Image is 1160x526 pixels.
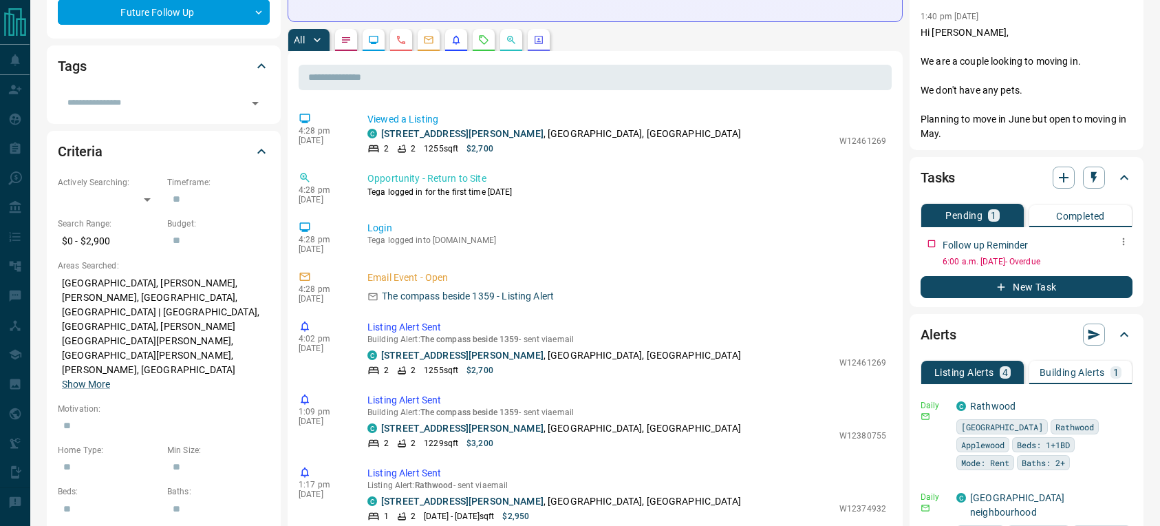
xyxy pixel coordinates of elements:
[466,364,493,377] p: $2,700
[839,135,886,147] p: W12461269
[411,364,416,377] p: 2
[381,127,741,141] p: , [GEOGRAPHIC_DATA], [GEOGRAPHIC_DATA]
[396,34,407,45] svg: Calls
[921,167,955,189] h2: Tasks
[921,276,1132,298] button: New Task
[58,444,160,456] p: Home Type:
[62,377,110,392] button: Show More
[299,284,347,294] p: 4:28 pm
[58,135,270,168] div: Criteria
[299,417,347,426] p: [DATE]
[381,128,544,139] a: [STREET_ADDRESS][PERSON_NAME]
[839,357,886,369] p: W12461269
[1040,368,1105,377] p: Building Alerts
[381,348,741,363] p: , [GEOGRAPHIC_DATA], [GEOGRAPHIC_DATA]
[1002,368,1008,377] p: 4
[424,437,458,450] p: 1229 sqft
[58,218,160,230] p: Search Range:
[1056,211,1105,221] p: Completed
[384,510,389,523] p: 1
[381,423,544,434] a: [STREET_ADDRESS][PERSON_NAME]
[970,492,1064,518] a: [GEOGRAPHIC_DATA] neighbourhood
[58,272,270,396] p: [GEOGRAPHIC_DATA], [PERSON_NAME], [PERSON_NAME], [GEOGRAPHIC_DATA], [GEOGRAPHIC_DATA] | [GEOGRAPH...
[367,466,886,481] p: Listing Alert Sent
[58,230,160,253] p: $0 - $2,900
[961,438,1005,452] span: Applewood
[58,55,86,77] h2: Tags
[478,34,489,45] svg: Requests
[921,25,1132,141] p: Hi [PERSON_NAME], We are a couple looking to moving in. We don't have any pets. Planning to move ...
[167,444,270,456] p: Min Size:
[424,143,458,155] p: 1255 sqft
[420,408,519,417] span: The compass beside 1359
[58,140,103,162] h2: Criteria
[1022,456,1065,470] span: Baths: 2+
[411,510,416,523] p: 2
[381,421,741,436] p: , [GEOGRAPHIC_DATA], [GEOGRAPHIC_DATA]
[921,412,930,421] svg: Email
[367,335,886,344] p: Building Alert : - sent via email
[956,401,966,411] div: condos.ca
[934,368,994,377] p: Listing Alerts
[299,344,347,353] p: [DATE]
[58,485,160,498] p: Beds:
[367,112,886,127] p: Viewed a Listing
[367,171,886,186] p: Opportunity - Return to Site
[367,186,886,198] p: Tega logged in for the first time [DATE]
[970,401,1016,412] a: Rathwood
[839,430,886,442] p: W12380755
[384,364,389,377] p: 2
[921,318,1132,351] div: Alerts
[943,255,1132,268] p: 6:00 a.m. [DATE] - Overdue
[506,34,517,45] svg: Opportunities
[341,34,352,45] svg: Notes
[956,493,966,503] div: condos.ca
[167,176,270,189] p: Timeframe:
[945,211,982,220] p: Pending
[384,437,389,450] p: 2
[411,437,416,450] p: 2
[466,143,493,155] p: $2,700
[533,34,544,45] svg: Agent Actions
[367,350,377,360] div: condos.ca
[299,294,347,304] p: [DATE]
[58,176,160,189] p: Actively Searching:
[384,143,389,155] p: 2
[381,350,544,361] a: [STREET_ADDRESS][PERSON_NAME]
[466,437,493,450] p: $3,200
[943,238,1028,253] p: Follow up Reminder
[381,496,544,507] a: [STREET_ADDRESS][PERSON_NAME]
[246,94,265,113] button: Open
[367,393,886,408] p: Listing Alert Sent
[367,235,886,245] p: Tega logged into [DOMAIN_NAME]
[167,485,270,498] p: Baths:
[58,403,270,415] p: Motivation:
[299,407,347,417] p: 1:09 pm
[991,211,996,220] p: 1
[294,35,305,45] p: All
[423,34,434,45] svg: Emails
[367,481,886,490] p: Listing Alert : - sent via email
[58,260,270,272] p: Areas Searched:
[299,244,347,254] p: [DATE]
[921,12,979,21] p: 1:40 pm [DATE]
[1017,438,1070,452] span: Beds: 1+1BD
[502,510,529,523] p: $2,950
[167,218,270,230] p: Budget:
[299,136,347,145] p: [DATE]
[367,221,886,235] p: Login
[299,185,347,195] p: 4:28 pm
[58,50,270,83] div: Tags
[424,364,458,377] p: 1255 sqft
[367,423,377,433] div: condos.ca
[382,289,554,304] p: The compass beside 1359 - Listing Alert
[451,34,462,45] svg: Listing Alerts
[299,195,347,204] p: [DATE]
[367,408,886,417] p: Building Alert : - sent via email
[1113,368,1119,377] p: 1
[367,129,377,138] div: condos.ca
[921,161,1132,194] div: Tasks
[367,496,377,506] div: condos.ca
[299,480,347,490] p: 1:17 pm
[921,324,956,346] h2: Alerts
